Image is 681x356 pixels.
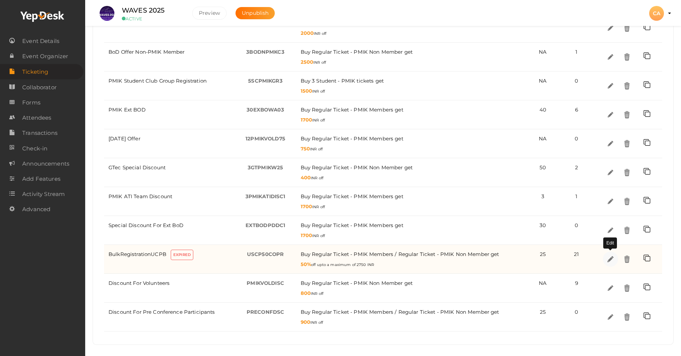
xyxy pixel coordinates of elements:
span: Unpublish [242,10,268,16]
img: edit.svg [607,82,614,90]
span: PMIK ATI Team Discount [109,193,172,199]
span: 0 [575,222,578,228]
span: 900 [301,319,310,325]
span: 3PMIKATIDISC1 [246,193,286,199]
span: Regular Ticket - PMIK Non Member [312,164,403,170]
span: Add Features [22,172,60,186]
span: Buy tickets get [301,78,384,84]
span: Forms [22,95,40,110]
span: 1 [575,193,577,199]
span: PRECONFDSC [247,309,284,315]
span: INR off [301,60,326,65]
span: Event Details [22,34,59,49]
span: 40 [540,107,546,113]
span: 3 [541,193,544,199]
button: Preview [192,7,227,20]
button: CA [647,6,666,21]
span: 1500 [301,88,313,94]
span: 2 [575,164,578,170]
span: / [395,309,397,315]
span: 2500 [301,59,314,65]
span: 0 [575,309,578,315]
img: delete.svg [623,24,631,32]
span: 30 [540,222,546,228]
div: CA [649,6,664,21]
img: edit.svg [607,111,614,119]
span: INR off [301,147,323,152]
span: Buy get [301,193,403,199]
span: INR off [301,291,323,296]
span: Discount for Volunteers [109,280,170,286]
span: 25 [540,309,546,315]
img: delete.svg [623,255,631,263]
span: 9 [575,280,578,286]
img: edit.svg [607,313,614,321]
span: Regular Ticket - PMIK Members [312,251,393,257]
label: Expired [171,250,193,260]
span: 1700 [301,117,313,123]
span: Regular Ticket - PMIK Non Member [312,280,403,286]
span: 1700 [301,232,313,238]
span: 800 [301,290,311,296]
span: NA [539,136,547,142]
span: 1 [575,49,577,55]
span: Activity Stream [22,187,65,202]
img: delete.svg [623,169,631,176]
img: edit.svg [606,255,614,263]
span: Regular Ticket - PMIK Non Member [398,251,489,257]
span: Check-in [22,141,47,156]
span: BoD Offer Non-PMIK Member [109,49,185,55]
span: 3BODNPMKC3 [246,49,284,55]
span: 1700 [301,203,313,209]
img: delete.svg [623,140,631,147]
span: 30EXBOWA03 [247,107,284,113]
span: 0 [575,136,578,142]
img: delete.svg [623,197,631,205]
img: edit.svg [607,53,614,61]
img: edit.svg [607,140,614,147]
span: 21 [574,251,579,257]
span: PMIK Ext BOD [109,107,146,113]
span: 5SCPMIKGR3 [248,78,282,84]
span: Regular Ticket - PMIK Members [312,309,393,315]
span: 25 [540,251,546,257]
span: Advanced [22,202,50,217]
span: NA [539,49,547,55]
span: Buy get [301,251,499,257]
img: delete.svg [623,313,631,321]
img: edit.svg [607,197,614,205]
span: NA [539,78,547,84]
span: NA [539,280,547,286]
span: 400 [301,174,311,180]
span: [DATE] Offer [109,136,140,142]
span: EXTBODPDDC1 [246,222,286,228]
span: INR off [301,118,325,123]
span: Special Discount for Ext BoD [109,222,183,228]
span: Buy get [301,164,413,170]
span: Buy get [301,49,413,55]
span: BulkRegistrationUCPB [109,251,166,257]
span: 750 [301,146,310,152]
span: INR off [301,89,325,94]
img: delete.svg [623,226,631,234]
div: Edit [603,237,617,249]
img: S4WQAGVX_small.jpeg [100,6,114,21]
span: PMIKVOLDISC [247,280,284,286]
span: 50 [540,164,546,170]
span: Regular Ticket - PMIK Members [312,222,393,228]
span: 3GTPMIKW25 [248,164,283,170]
span: Ticketing [22,64,48,79]
img: edit.svg [607,169,614,176]
small: ACTIVE [122,16,181,21]
button: Unpublish [236,7,275,19]
span: 2000 [301,30,314,36]
img: edit.svg [607,284,614,292]
span: Transactions [22,126,57,140]
span: INR off [301,31,327,36]
span: USCP50COPR [247,251,284,257]
span: Buy get [301,136,403,142]
span: Regular Ticket - PMIK Members [312,193,393,199]
span: off upto a maximum of 2750 INR [301,262,374,267]
span: INR off [301,176,323,180]
span: Regular Ticket - PMIK Members [312,136,393,142]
